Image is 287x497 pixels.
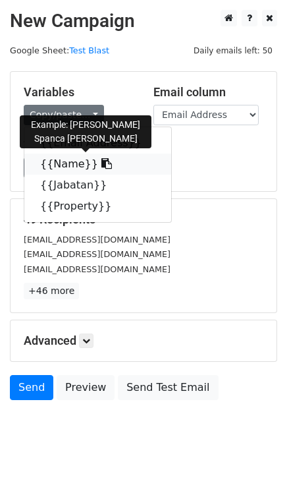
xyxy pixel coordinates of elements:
small: [EMAIL_ADDRESS][DOMAIN_NAME] [24,249,170,259]
a: {{Property}} [24,196,171,217]
h5: Advanced [24,334,263,348]
small: Google Sheet: [10,45,109,55]
h2: New Campaign [10,10,277,32]
iframe: Chat Widget [221,434,287,497]
a: Preview [57,375,115,400]
small: [EMAIL_ADDRESS][DOMAIN_NAME] [24,264,170,274]
a: Send [10,375,53,400]
a: Copy/paste... [24,105,104,125]
span: Daily emails left: 50 [189,44,277,58]
div: Example: [PERSON_NAME] Spanca [PERSON_NAME] [20,115,151,148]
a: +46 more [24,283,79,299]
h5: Variables [24,85,134,100]
a: {{Jabatan}} [24,175,171,196]
a: Send Test Email [118,375,218,400]
a: {{Name}} [24,154,171,175]
small: [EMAIL_ADDRESS][DOMAIN_NAME] [24,235,170,245]
a: Daily emails left: 50 [189,45,277,55]
h5: Email column [153,85,263,100]
a: Test Blast [69,45,109,55]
